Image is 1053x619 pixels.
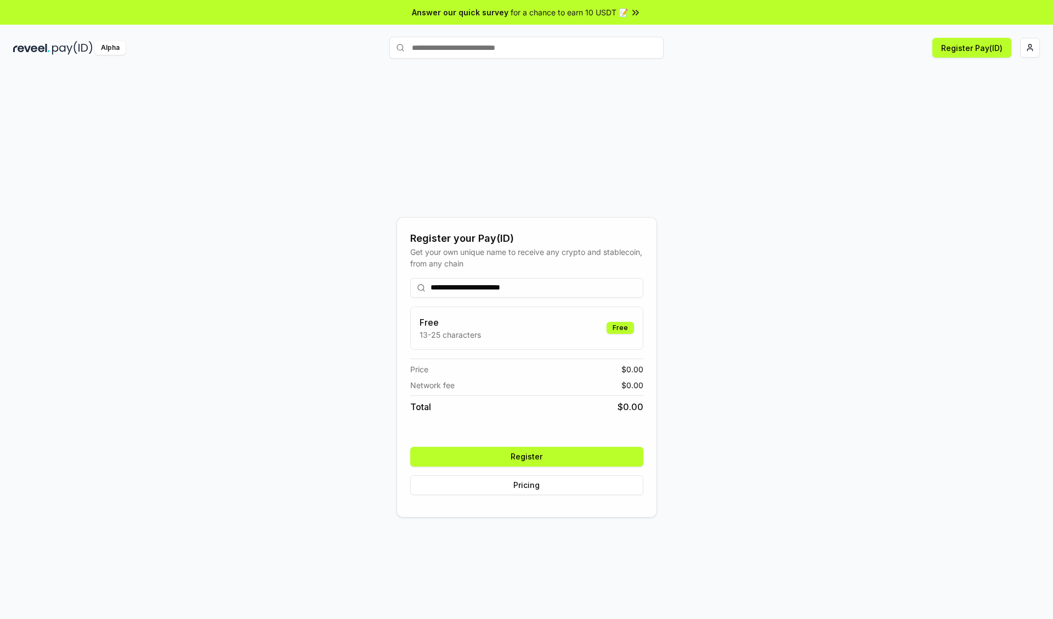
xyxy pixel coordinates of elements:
[932,38,1011,58] button: Register Pay(ID)
[410,231,643,246] div: Register your Pay(ID)
[420,329,481,340] p: 13-25 characters
[410,475,643,495] button: Pricing
[410,379,455,391] span: Network fee
[511,7,628,18] span: for a chance to earn 10 USDT 📝
[412,7,508,18] span: Answer our quick survey
[410,364,428,375] span: Price
[410,400,431,413] span: Total
[410,447,643,467] button: Register
[95,41,126,55] div: Alpha
[420,316,481,329] h3: Free
[52,41,93,55] img: pay_id
[13,41,50,55] img: reveel_dark
[618,400,643,413] span: $ 0.00
[621,379,643,391] span: $ 0.00
[410,246,643,269] div: Get your own unique name to receive any crypto and stablecoin, from any chain
[607,322,634,334] div: Free
[621,364,643,375] span: $ 0.00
